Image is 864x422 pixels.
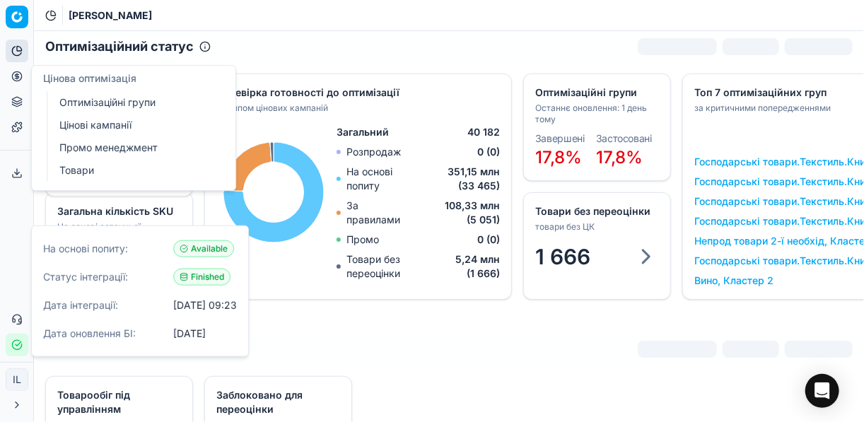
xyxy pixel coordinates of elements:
[216,102,497,114] div: За типом цінових кампаній
[346,145,401,159] p: Розпродаж
[57,221,178,244] div: На основі останньої інтеграції
[346,252,434,281] p: Товари без переоцінки
[43,242,168,256] span: На основі попиту:
[173,269,230,286] span: Finished
[337,125,389,139] span: Загальний
[346,165,416,193] p: На основі попиту
[216,388,337,416] div: Заблоковано для переоцінки
[45,37,194,57] h2: Оптимізаційний статус
[535,102,656,125] div: Останнє оновлення: 1 день тому
[596,134,652,143] dt: Застосовані
[535,147,582,168] span: 17,8%
[54,160,218,180] a: Товари
[43,327,168,341] span: Дата оновлення БІ:
[596,147,643,168] span: 17,8%
[346,233,379,247] p: Промо
[535,86,656,100] div: Оптимізаційні групи
[173,327,206,341] div: [DATE]
[535,221,656,233] div: товари без ЦК
[346,199,412,227] p: За правилами
[805,374,839,408] div: Open Intercom Messenger
[57,204,178,218] div: Загальна кількість SKU
[43,270,168,284] span: Статус інтеграції:
[173,240,234,257] span: Available
[69,8,152,23] span: [PERSON_NAME]
[54,93,218,112] a: Оптимізаційні групи
[69,8,152,23] nav: breadcrumb
[477,233,500,247] span: 0 (0)
[6,369,28,390] span: IL
[535,204,656,218] div: Товари без переоцінки
[434,252,500,281] span: 5,24 млн (1 666)
[43,298,168,312] span: Дата інтеграції:
[216,86,497,100] div: Перевірка готовності до оптимізації
[694,274,773,288] a: Вино, Кластер 2
[477,145,500,159] span: 0 (0)
[54,115,218,135] a: Цінові кампанії
[43,72,136,84] span: Цінова оптимізація
[6,368,28,391] button: IL
[535,134,585,143] dt: Завершені
[416,165,500,193] span: 351,15 млн (33 465)
[54,138,218,158] a: Промо менеджмент
[412,199,500,227] span: 108,33 млн (5 051)
[467,125,500,139] span: 40 182
[535,244,590,269] span: 1 666
[173,298,237,312] div: [DATE] 09:23
[57,388,178,416] div: Товарообіг під управлінням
